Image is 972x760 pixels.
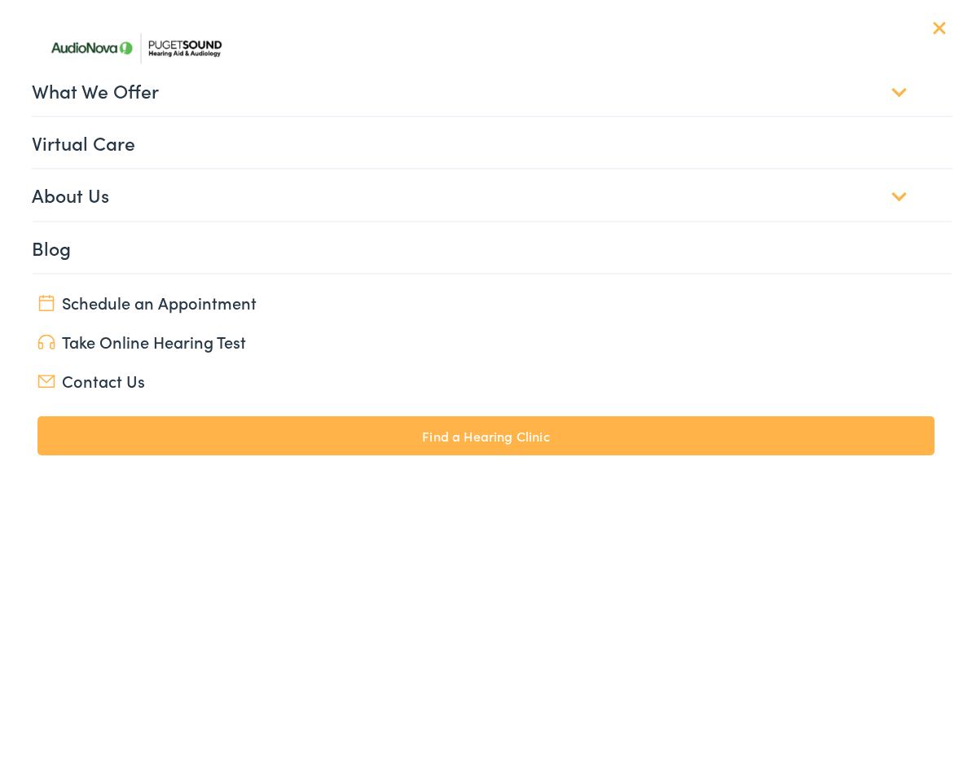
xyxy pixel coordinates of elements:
a: What We Offer [32,65,952,116]
img: utility icon [37,295,55,311]
a: Blog [32,222,952,273]
a: About Us [32,169,952,220]
a: Schedule an Appointment [37,291,935,314]
img: utility icon [37,375,55,388]
a: Virtual Care [32,117,952,168]
img: utility icon [37,335,55,350]
a: Find a Hearing Clinic [37,416,935,455]
a: Contact Us [37,369,935,392]
a: Take Online Hearing Test [37,330,935,353]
